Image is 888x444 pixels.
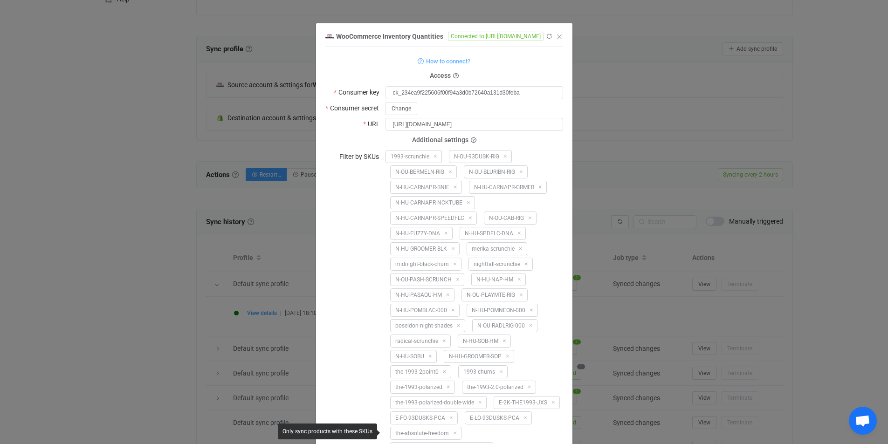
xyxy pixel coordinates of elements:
label: Consumer key [334,86,385,99]
label: Consumer secret [325,102,385,115]
span: Access [430,72,451,80]
img: woo-commerce.png [325,32,334,41]
button: Close [556,33,563,41]
span: Change [392,105,411,112]
label: URL [363,117,385,130]
span: Connected to [URL][DOMAIN_NAME] [448,32,544,41]
div: Open chat [849,407,877,435]
div: Only sync products with these SKUs [278,424,377,439]
button: Change [385,102,417,115]
span: Additional settings [412,137,468,144]
span: How to connect? [426,56,470,67]
span: WooCommerce Inventory Quantities [336,33,443,40]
